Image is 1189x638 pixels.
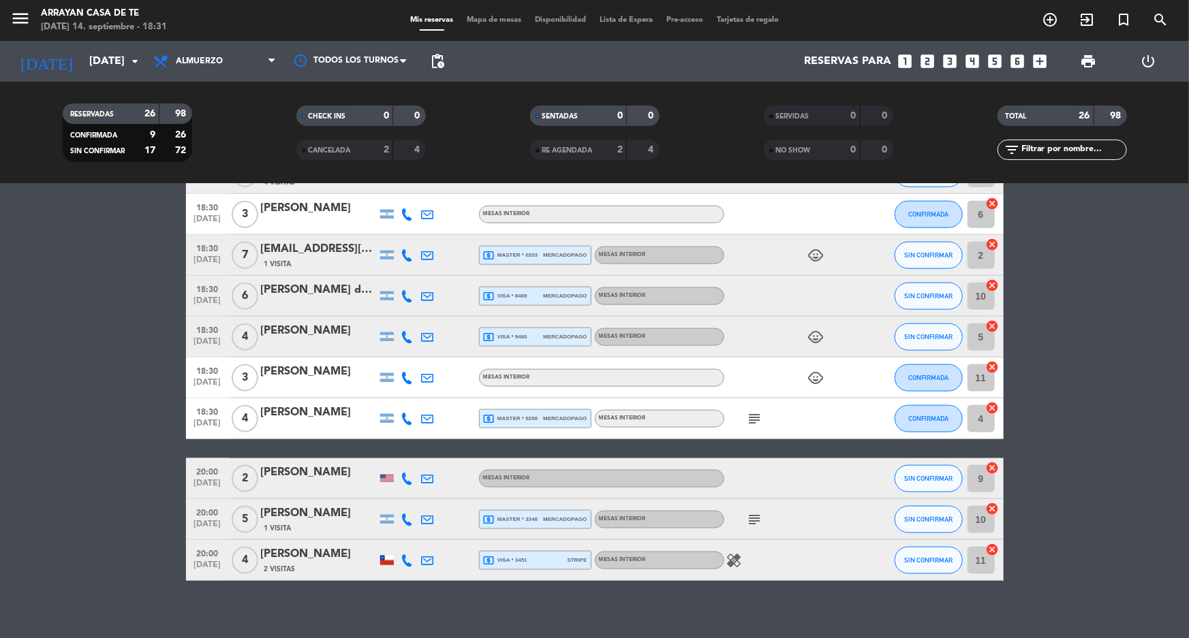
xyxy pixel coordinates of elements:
span: 18:30 [191,240,225,255]
strong: 2 [384,145,389,155]
span: Pre-acceso [660,16,710,24]
i: menu [10,8,31,29]
i: cancel [986,197,1000,210]
span: 4 [232,547,258,574]
span: mercadopago [543,291,587,300]
i: looks_6 [1008,52,1026,70]
span: SIN CONFIRMAR [904,475,953,482]
span: 5 [232,506,258,533]
button: CONFIRMADA [895,405,963,432]
div: Arrayan Casa de Te [41,7,167,20]
span: master * 3348 [483,513,538,526]
span: 18:30 [191,321,225,337]
strong: 9 [150,130,155,140]
i: exit_to_app [1079,12,1095,28]
span: CONFIRMADA [908,210,948,218]
strong: 0 [851,111,856,121]
span: SERVIDAS [776,113,809,120]
strong: 0 [882,145,890,155]
span: 7 [232,242,258,269]
i: filter_list [1004,142,1021,158]
span: print [1080,53,1096,69]
span: CONFIRMADA [71,132,118,139]
span: RESERVADAS [71,111,114,118]
span: NO SHOW [776,147,811,154]
span: [DATE] [191,378,225,394]
button: SIN CONFIRMAR [895,242,963,269]
span: [DATE] [191,560,225,576]
strong: 2 [617,145,623,155]
span: SIN CONFIRMAR [904,556,953,564]
i: looks_4 [963,52,981,70]
span: SIN CONFIRMAR [904,251,953,259]
i: subject [747,511,763,528]
span: MESAS INTERIOR [599,293,646,298]
span: CONFIRMADA [908,415,948,422]
i: arrow_drop_down [127,53,143,69]
button: SIN CONFIRMAR [895,465,963,492]
strong: 4 [414,145,422,155]
span: SIN CONFIRMAR [904,515,953,523]
span: MESAS INTERIOR [599,334,646,339]
i: [DATE] [10,46,82,76]
span: [DATE] [191,337,225,353]
span: MESAS INTERIOR [599,516,646,522]
button: menu [10,8,31,33]
div: [PERSON_NAME] [261,322,377,340]
div: [PERSON_NAME] [261,464,377,481]
strong: 26 [1079,111,1090,121]
strong: 4 [648,145,656,155]
span: 20:00 [191,545,225,560]
div: [PERSON_NAME] [261,363,377,381]
i: local_atm [483,413,495,425]
div: [DATE] 14. septiembre - 18:31 [41,20,167,34]
strong: 72 [175,146,189,155]
strong: 17 [144,146,155,155]
span: 18:30 [191,281,225,296]
span: master * 0203 [483,249,538,261]
strong: 98 [1110,111,1124,121]
span: MESAS INTERIOR [599,415,646,421]
span: CONFIRMADA [908,374,948,381]
i: child_care [808,247,824,264]
button: CONFIRMADA [895,364,963,392]
i: local_atm [483,554,495,567]
span: Reservas para [804,55,891,68]
i: cancel [986,238,1000,251]
i: local_atm [483,331,495,343]
i: add_box [1031,52,1049,70]
i: turned_in_not [1115,12,1132,28]
span: visa * 3451 [483,554,527,567]
span: [DATE] [191,214,225,230]
i: cancel [986,543,1000,556]
span: [DATE] [191,419,225,434]
span: master * 0298 [483,413,538,425]
span: mercadopago [543,251,587,259]
span: 1 Visita [264,523,292,534]
button: SIN CONFIRMAR [895,283,963,310]
i: looks_one [896,52,914,70]
div: [PERSON_NAME] [261,200,377,217]
div: [PERSON_NAME] de la [PERSON_NAME] [261,281,377,299]
strong: 0 [851,145,856,155]
span: Almuerzo [176,57,223,66]
i: cancel [986,360,1000,374]
span: MESAS INTERIOR [599,557,646,562]
div: [PERSON_NAME] [261,404,377,421]
span: 18:30 [191,362,225,378]
span: Mis reservas [403,16,460,24]
i: local_atm [483,249,495,261]
i: local_atm [483,513,495,526]
span: [DATE] [191,479,225,494]
strong: 0 [384,111,389,121]
span: RE AGENDADA [542,147,593,154]
span: visa * 9460 [483,331,527,343]
span: SENTADAS [542,113,578,120]
span: 6 [232,283,258,310]
span: 20:00 [191,463,225,479]
strong: 0 [882,111,890,121]
span: MESAS INTERIOR [483,211,530,217]
button: SIN CONFIRMAR [895,323,963,351]
i: add_circle_outline [1042,12,1058,28]
i: looks_3 [941,52,959,70]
